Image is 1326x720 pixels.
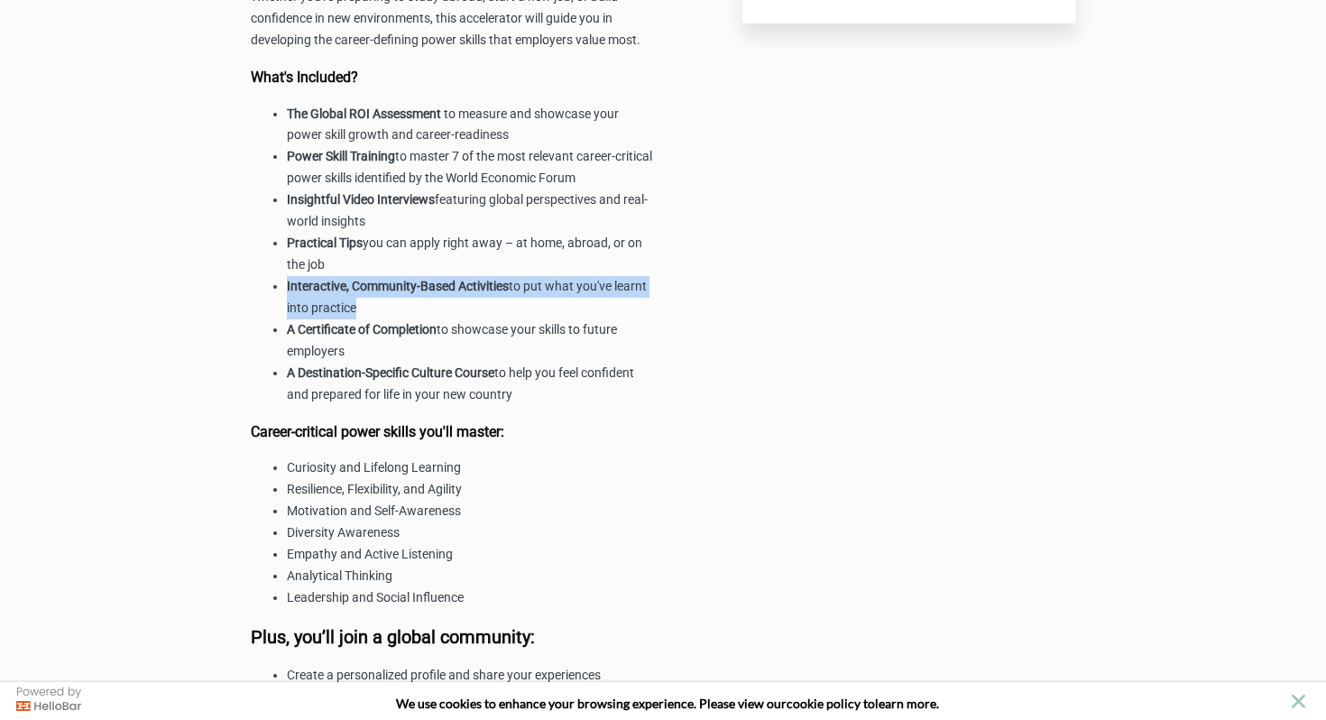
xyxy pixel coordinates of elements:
[251,627,655,647] h3: Plus, you’ll join a global community:
[287,319,655,363] li: to showcase your skills to future employers
[1287,690,1310,713] button: close
[287,525,400,540] span: Diversity Awareness
[287,665,655,687] li: Create a personalized profile and share your experiences
[287,322,437,337] strong: A Certificate of Completion
[875,696,939,711] span: learn more.
[287,276,655,319] li: to put what you've learnt into practice
[287,235,363,250] strong: Practical Tips
[287,279,509,293] strong: Interactive, Community-Based Activities
[287,547,453,561] span: Empathy and Active Listening
[287,365,494,380] strong: A Destination-Specific Culture Course
[287,479,655,501] li: Resilience, Flexibility, and Agility
[287,192,435,207] strong: Insightful Video Interviews
[287,566,655,587] li: Analytical Thinking
[396,696,787,711] span: We use cookies to enhance your browsing experience. Please view our
[287,233,655,276] li: you can apply right away – at home, abroad, or on the job
[863,696,875,711] strong: to
[251,69,655,86] h4: What's Included?
[251,424,655,440] h4: Career-critical power skills you'll master:
[287,146,655,189] li: to master 7 of the most relevant career-critical power skills identified by the World Economic Forum
[287,189,655,233] li: featuring global perspectives and real-world insights
[287,457,655,479] li: Curiosity and Lifelong Learning
[287,587,655,609] li: Leadership and Social Influence
[287,149,395,163] strong: Power Skill Training
[287,104,655,147] li: to measure and showcase your power skill growth and career-readiness
[287,106,441,121] strong: The Global ROI Assessment
[287,363,655,406] li: to help you feel confident and prepared for life in your new country
[287,503,461,518] span: Motivation and Self-Awareness
[787,696,861,711] a: cookie policy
